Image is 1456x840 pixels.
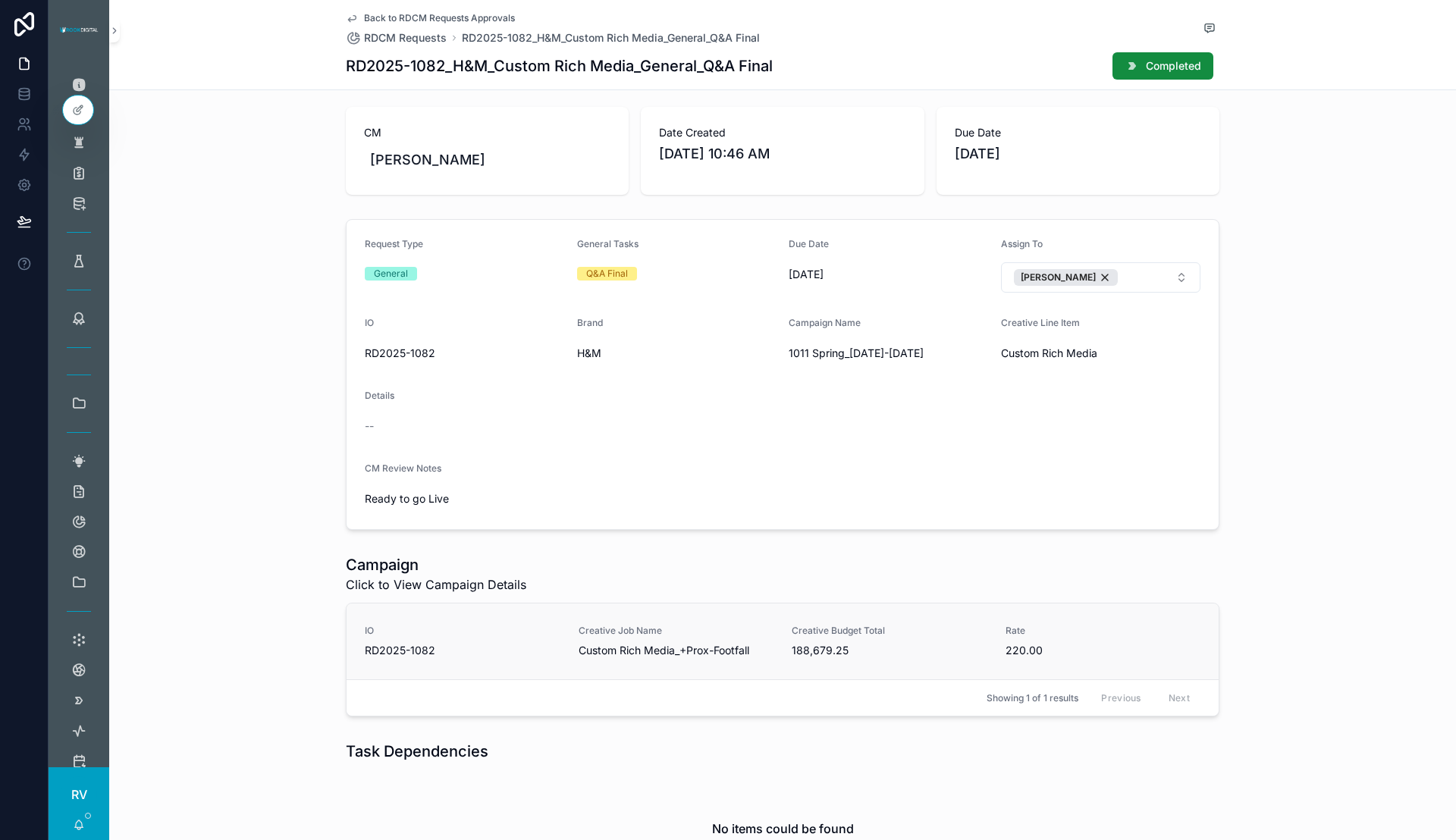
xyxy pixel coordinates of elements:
[579,625,774,637] span: Creative Job Name
[365,491,565,506] span: Ready to go Live
[346,30,447,45] a: RDCM Requests
[659,125,905,140] span: Date Created
[579,643,774,658] span: Custom Rich Media_+Prox-Footfall
[789,267,989,282] span: [DATE]
[365,317,374,328] span: IO
[789,238,829,249] span: Due Date
[364,30,447,45] span: RDCM Requests
[365,390,394,401] span: Details
[58,24,100,36] img: App logo
[577,238,639,249] span: General Tasks
[365,643,560,658] span: RD2025-1082
[1006,643,1201,658] span: 220.00
[365,418,374,434] span: --
[374,267,408,281] div: General
[789,346,989,361] span: 1011 Spring_[DATE]-[DATE]
[955,125,1201,140] span: Due Date
[365,625,560,637] span: IO
[1001,262,1201,293] button: Select Button
[1001,346,1201,361] span: Custom Rich Media
[955,143,1201,165] span: [DATE]
[1001,238,1043,249] span: Assign To
[365,346,565,361] span: RD2025-1082
[346,554,526,575] h1: Campaign
[712,820,854,838] h2: No items could be found
[365,238,423,249] span: Request Type
[365,462,441,474] span: CM Review Notes
[586,267,628,281] div: Q&A Final
[659,143,905,165] span: [DATE] 10:46 AM
[346,741,488,762] h1: Task Dependencies
[364,125,610,140] span: CM
[346,55,773,77] h1: RD2025-1082_H&M_Custom Rich Media_General_Q&A Final
[346,575,526,594] span: Click to View Campaign Details
[1021,271,1096,284] span: [PERSON_NAME]
[1001,317,1080,328] span: Creative Line Item
[346,12,515,24] a: Back to RDCM Requests Approvals
[1006,625,1201,637] span: Rate
[462,30,760,45] a: RD2025-1082_H&M_Custom Rich Media_General_Q&A Final
[1146,58,1201,74] span: Completed
[1014,269,1118,286] button: Unselect 4
[364,12,515,24] span: Back to RDCM Requests Approvals
[370,149,485,171] span: [PERSON_NAME]
[49,61,109,767] div: scrollable content
[577,317,603,328] span: Brand
[347,603,1219,679] a: IORD2025-1082Creative Job NameCustom Rich Media_+Prox-FootfallCreative Budget Total188,679.25Rate...
[987,692,1078,704] span: Showing 1 of 1 results
[1112,52,1213,80] button: Completed
[789,317,861,328] span: Campaign Name
[792,643,987,658] span: 188,679.25
[71,785,87,804] span: RV
[577,346,777,361] span: H&M
[792,625,987,637] span: Creative Budget Total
